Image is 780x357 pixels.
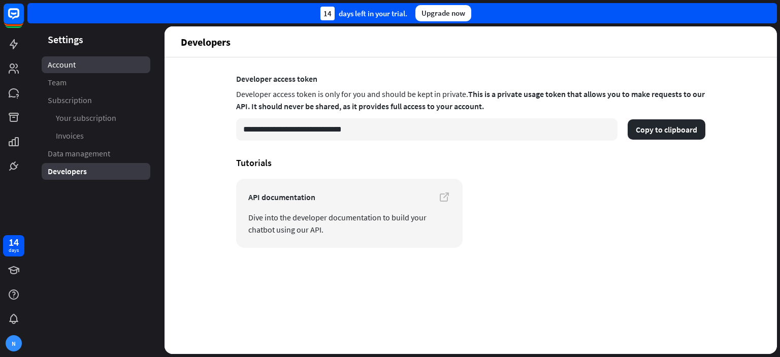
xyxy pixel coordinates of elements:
[6,335,22,351] div: N
[9,238,19,247] div: 14
[165,26,777,57] header: Developers
[9,247,19,254] div: days
[42,127,150,144] a: Invoices
[320,7,335,20] div: 14
[236,179,463,248] a: API documentation Dive into the developer documentation to build your chatbot using our API.
[48,166,87,177] span: Developers
[27,33,165,46] header: Settings
[628,119,705,140] button: Copy to clipboard
[48,95,92,106] span: Subscription
[42,110,150,126] a: Your subscription
[48,148,110,159] span: Data management
[248,191,450,203] span: API documentation
[320,7,407,20] div: days left in your trial.
[42,145,150,162] a: Data management
[56,131,84,141] span: Invoices
[3,235,24,256] a: 14 days
[48,77,67,88] span: Team
[236,89,705,111] span: This is a private usage token that allows you to make requests to our API. It should never be sha...
[236,86,705,116] div: Developer access token is only for you and should be kept in private.
[8,4,39,35] button: Open LiveChat chat widget
[415,5,471,21] div: Upgrade now
[48,59,76,70] span: Account
[56,113,116,123] span: Your subscription
[248,211,450,236] span: Dive into the developer documentation to build your chatbot using our API.
[236,74,705,84] label: Developer access token
[42,56,150,73] a: Account
[42,92,150,109] a: Subscription
[236,157,705,169] h4: Tutorials
[42,74,150,91] a: Team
